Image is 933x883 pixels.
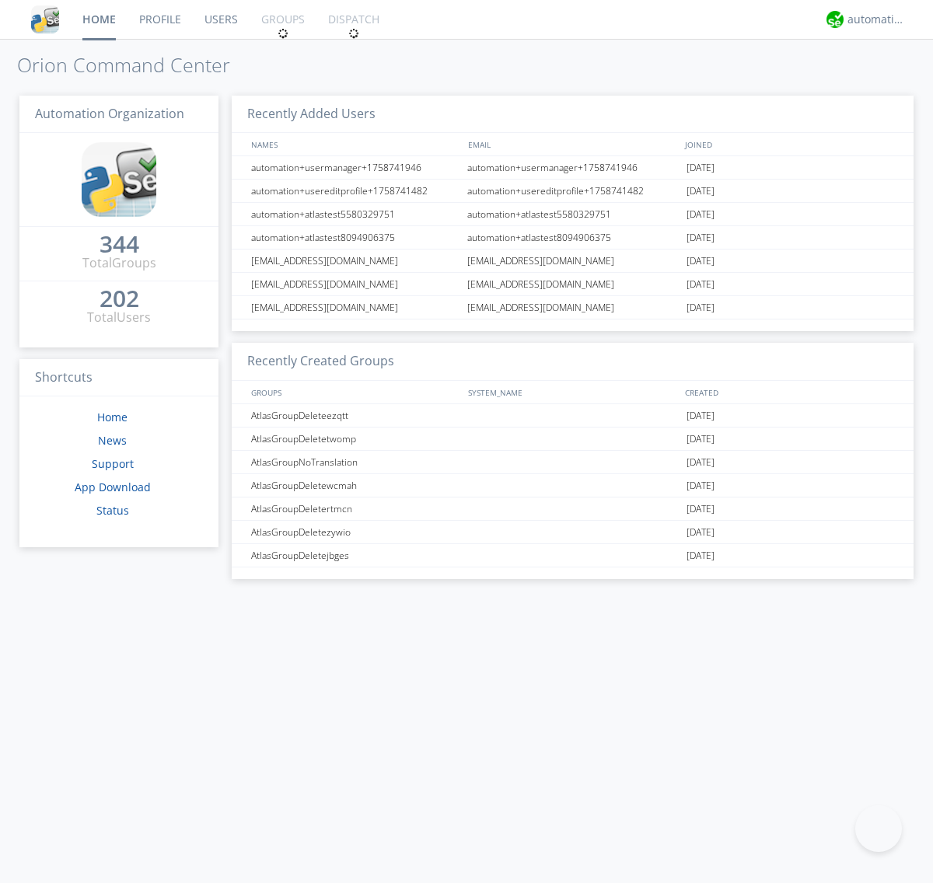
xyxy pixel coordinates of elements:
img: spin.svg [278,28,288,39]
span: [DATE] [687,474,715,497]
img: spin.svg [348,28,359,39]
h3: Shortcuts [19,359,218,397]
div: 344 [100,236,139,252]
span: [DATE] [687,497,715,521]
div: [EMAIL_ADDRESS][DOMAIN_NAME] [463,273,683,295]
a: automation+atlastest5580329751automation+atlastest5580329751[DATE] [232,203,914,226]
a: automation+usermanager+1758741946automation+usermanager+1758741946[DATE] [232,156,914,180]
div: AtlasGroupDeleteezqtt [247,404,463,427]
span: [DATE] [687,156,715,180]
div: automation+atlas [847,12,906,27]
div: [EMAIL_ADDRESS][DOMAIN_NAME] [463,250,683,272]
a: [EMAIL_ADDRESS][DOMAIN_NAME][EMAIL_ADDRESS][DOMAIN_NAME][DATE] [232,296,914,319]
div: AtlasGroupNoTranslation [247,451,463,473]
div: [EMAIL_ADDRESS][DOMAIN_NAME] [463,296,683,319]
img: d2d01cd9b4174d08988066c6d424eccd [826,11,844,28]
span: [DATE] [687,521,715,544]
img: cddb5a64eb264b2086981ab96f4c1ba7 [31,5,59,33]
span: [DATE] [687,544,715,567]
span: [DATE] [687,250,715,273]
div: Total Users [87,309,151,326]
a: AtlasGroupDeletewcmah[DATE] [232,474,914,497]
h3: Recently Created Groups [232,343,914,381]
span: Automation Organization [35,105,184,122]
h3: Recently Added Users [232,96,914,134]
div: AtlasGroupDeletejbges [247,544,463,567]
div: Total Groups [82,254,156,272]
div: SYSTEM_NAME [464,381,681,403]
a: Home [97,410,128,424]
div: AtlasGroupDeletewcmah [247,474,463,497]
div: automation+atlastest8094906375 [463,226,683,249]
span: [DATE] [687,451,715,474]
div: automation+usermanager+1758741946 [247,156,463,179]
div: EMAIL [464,133,681,155]
a: automation+usereditprofile+1758741482automation+usereditprofile+1758741482[DATE] [232,180,914,203]
a: 202 [100,291,139,309]
a: AtlasGroupDeletetwomp[DATE] [232,428,914,451]
img: cddb5a64eb264b2086981ab96f4c1ba7 [82,142,156,217]
div: [EMAIL_ADDRESS][DOMAIN_NAME] [247,250,463,272]
iframe: Toggle Customer Support [855,805,902,852]
a: AtlasGroupDeletejbges[DATE] [232,544,914,567]
a: automation+atlastest8094906375automation+atlastest8094906375[DATE] [232,226,914,250]
div: automation+atlastest8094906375 [247,226,463,249]
div: JOINED [681,133,899,155]
a: [EMAIL_ADDRESS][DOMAIN_NAME][EMAIL_ADDRESS][DOMAIN_NAME][DATE] [232,250,914,273]
div: automation+atlastest5580329751 [463,203,683,225]
span: [DATE] [687,428,715,451]
div: NAMES [247,133,460,155]
a: News [98,433,127,448]
span: [DATE] [687,404,715,428]
span: [DATE] [687,273,715,296]
a: AtlasGroupDeletertmcn[DATE] [232,497,914,521]
div: CREATED [681,381,899,403]
div: AtlasGroupDeletezywio [247,521,463,543]
div: 202 [100,291,139,306]
div: automation+atlastest5580329751 [247,203,463,225]
div: automation+usereditprofile+1758741482 [463,180,683,202]
a: [EMAIL_ADDRESS][DOMAIN_NAME][EMAIL_ADDRESS][DOMAIN_NAME][DATE] [232,273,914,296]
div: automation+usereditprofile+1758741482 [247,180,463,202]
div: AtlasGroupDeletertmcn [247,497,463,520]
span: [DATE] [687,180,715,203]
span: [DATE] [687,296,715,319]
a: Status [96,503,129,518]
div: AtlasGroupDeletetwomp [247,428,463,450]
div: [EMAIL_ADDRESS][DOMAIN_NAME] [247,273,463,295]
div: [EMAIL_ADDRESS][DOMAIN_NAME] [247,296,463,319]
a: AtlasGroupNoTranslation[DATE] [232,451,914,474]
span: [DATE] [687,226,715,250]
a: AtlasGroupDeletezywio[DATE] [232,521,914,544]
div: automation+usermanager+1758741946 [463,156,683,179]
a: AtlasGroupDeleteezqtt[DATE] [232,404,914,428]
div: GROUPS [247,381,460,403]
span: [DATE] [687,203,715,226]
a: App Download [75,480,151,494]
a: Support [92,456,134,471]
a: 344 [100,236,139,254]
